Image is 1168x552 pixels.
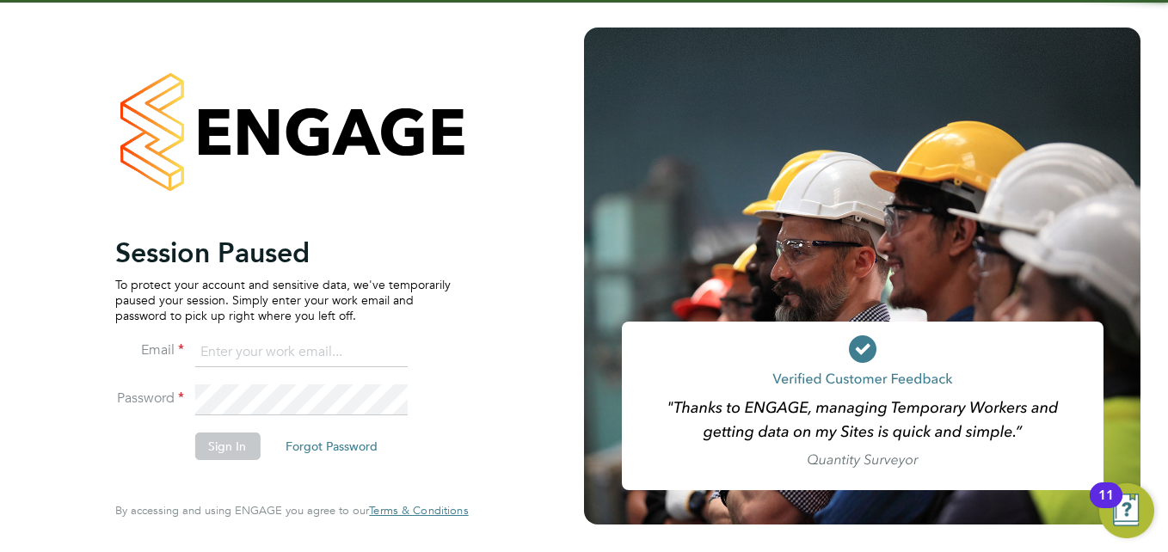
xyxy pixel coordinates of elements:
[115,236,451,270] h2: Session Paused
[369,504,468,518] a: Terms & Conditions
[115,389,184,408] label: Password
[115,277,451,324] p: To protect your account and sensitive data, we've temporarily paused your session. Simply enter y...
[115,341,184,359] label: Email
[1098,495,1114,518] div: 11
[194,337,407,368] input: Enter your work email...
[194,432,260,460] button: Sign In
[369,503,468,518] span: Terms & Conditions
[272,432,391,460] button: Forgot Password
[1099,483,1154,538] button: Open Resource Center, 11 new notifications
[115,503,468,518] span: By accessing and using ENGAGE you agree to our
